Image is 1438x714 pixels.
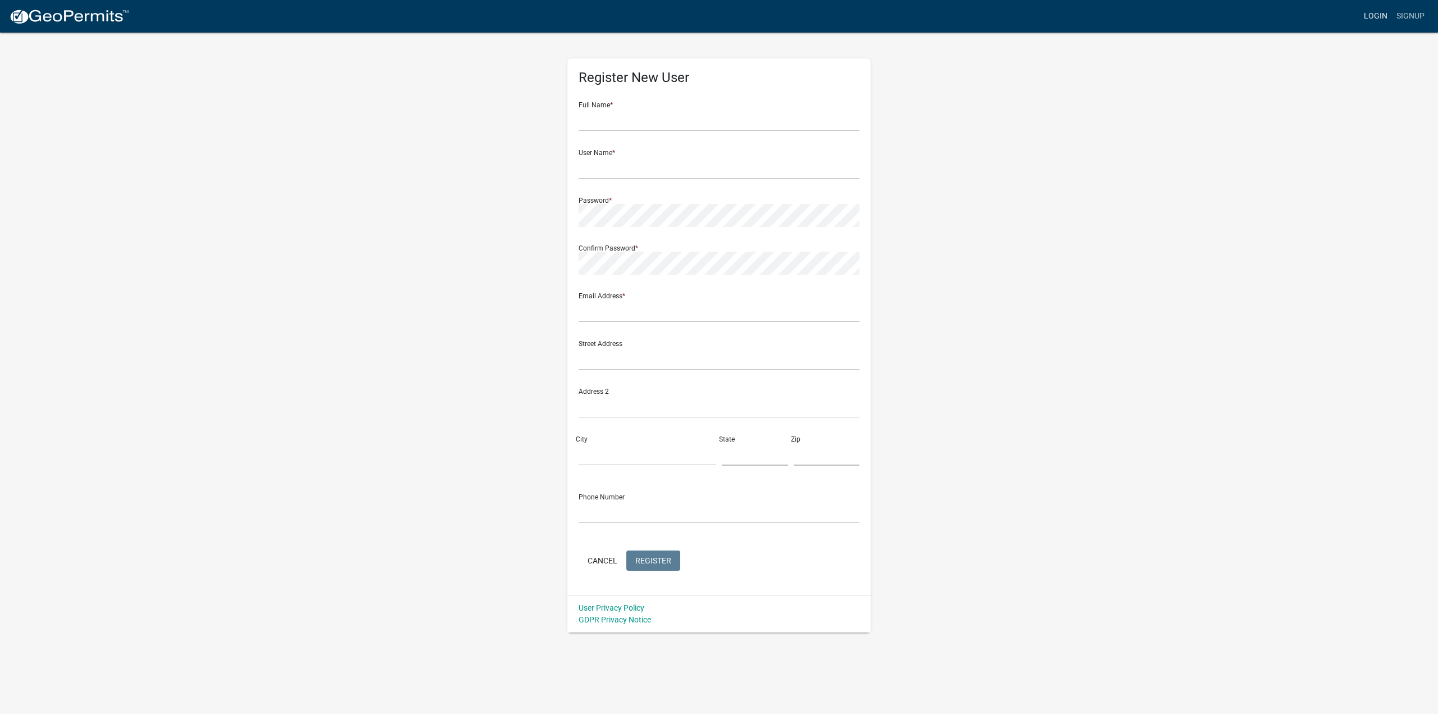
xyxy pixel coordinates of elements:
a: User Privacy Policy [579,603,644,612]
button: Cancel [579,551,626,571]
a: Signup [1392,6,1429,27]
button: Register [626,551,680,571]
span: Register [635,556,671,565]
a: GDPR Privacy Notice [579,615,651,624]
a: Login [1359,6,1392,27]
h5: Register New User [579,70,859,86]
